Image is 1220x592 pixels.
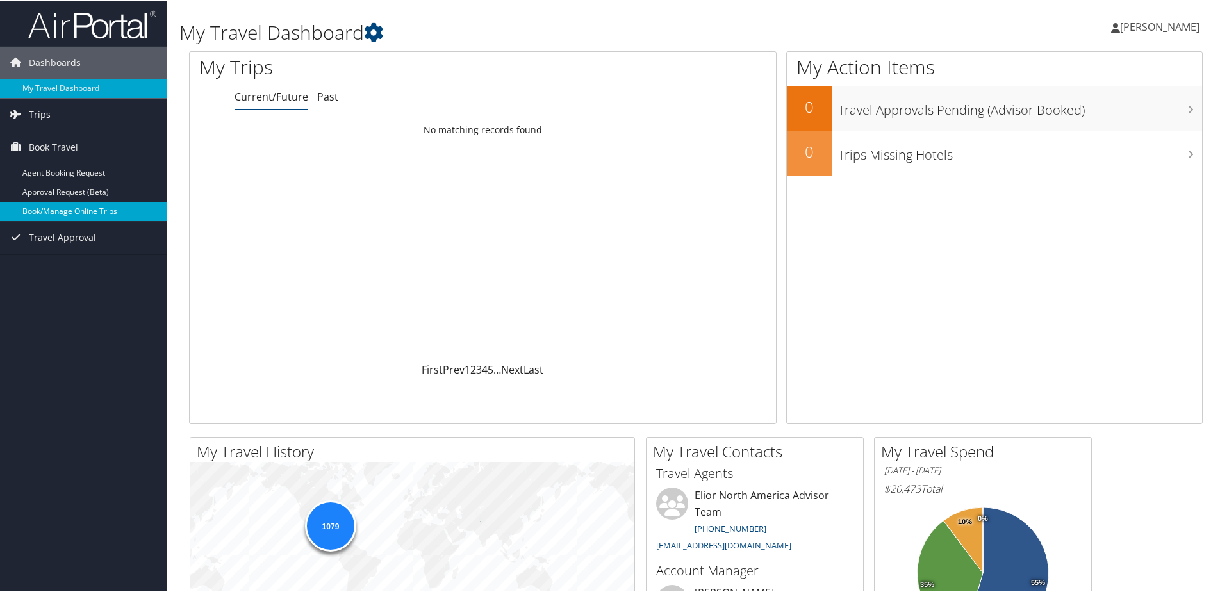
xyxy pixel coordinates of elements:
a: [EMAIL_ADDRESS][DOMAIN_NAME] [656,538,791,550]
h6: [DATE] - [DATE] [884,463,1082,475]
span: Travel Approval [29,220,96,252]
a: First [422,361,443,375]
a: 0Trips Missing Hotels [787,129,1202,174]
a: 3 [476,361,482,375]
span: [PERSON_NAME] [1120,19,1199,33]
h2: My Travel Spend [881,440,1091,461]
h3: Account Manager [656,561,853,579]
h2: My Travel Contacts [653,440,863,461]
h3: Travel Agents [656,463,853,481]
td: No matching records found [190,117,776,140]
h2: 0 [787,140,832,161]
span: … [493,361,501,375]
a: Current/Future [235,88,308,103]
h2: 0 [787,95,832,117]
li: Elior North America Advisor Team [650,486,860,555]
span: Book Travel [29,130,78,162]
a: 5 [488,361,493,375]
a: Next [501,361,523,375]
a: 0Travel Approvals Pending (Advisor Booked) [787,85,1202,129]
h6: Total [884,481,1082,495]
a: 4 [482,361,488,375]
tspan: 0% [978,514,988,522]
h1: My Action Items [787,53,1202,79]
a: Prev [443,361,465,375]
tspan: 35% [920,580,934,588]
a: Past [317,88,338,103]
h3: Travel Approvals Pending (Advisor Booked) [838,94,1202,118]
div: 1079 [304,499,356,550]
span: Dashboards [29,45,81,78]
a: 2 [470,361,476,375]
h1: My Trips [199,53,522,79]
h1: My Travel Dashboard [179,18,868,45]
img: airportal-logo.png [28,8,156,38]
a: [PHONE_NUMBER] [695,522,766,533]
h3: Trips Missing Hotels [838,138,1202,163]
a: Last [523,361,543,375]
span: Trips [29,97,51,129]
tspan: 55% [1031,578,1045,586]
a: 1 [465,361,470,375]
tspan: 10% [958,517,972,525]
a: [PERSON_NAME] [1111,6,1212,45]
span: $20,473 [884,481,921,495]
h2: My Travel History [197,440,634,461]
